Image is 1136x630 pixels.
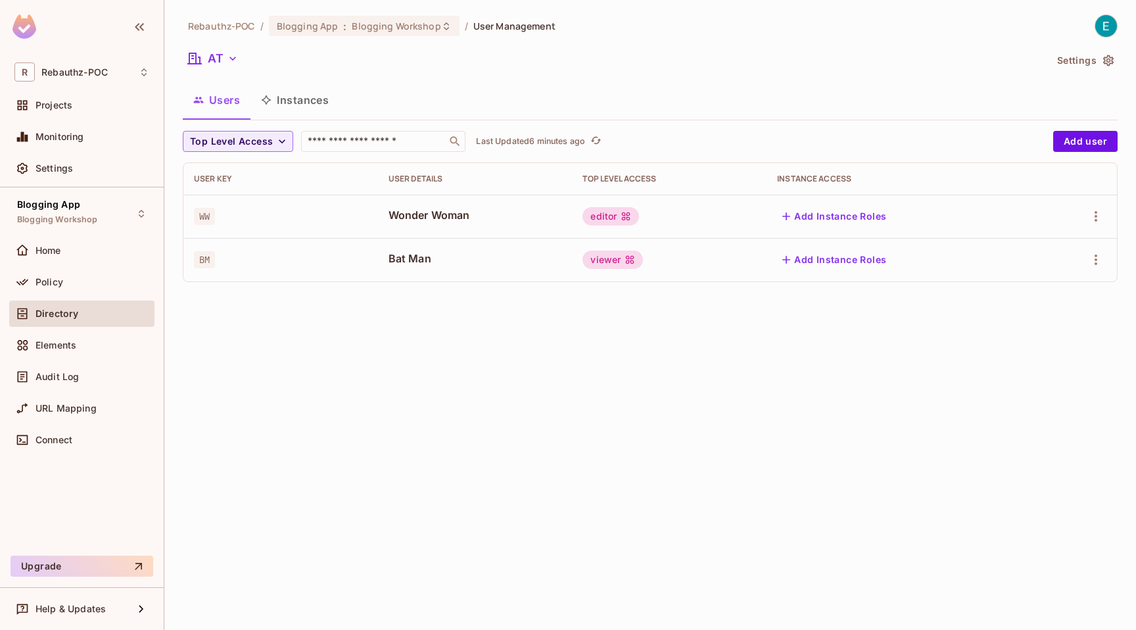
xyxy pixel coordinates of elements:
div: User Key [194,174,367,184]
span: Click to refresh data [585,133,603,149]
span: Blogging Workshop [17,214,98,225]
span: BM [194,251,215,268]
li: / [260,20,264,32]
button: Add Instance Roles [777,206,891,227]
button: AT [183,48,243,69]
span: the active workspace [188,20,255,32]
span: WW [194,208,215,225]
span: User Management [473,20,556,32]
span: Bat Man [389,251,562,266]
img: Erik Mesropyan [1095,15,1117,37]
span: Elements [35,340,76,351]
button: Instances [250,84,339,116]
img: SReyMgAAAABJRU5ErkJggg== [12,14,36,39]
button: Settings [1052,50,1118,71]
span: Audit Log [35,372,79,382]
div: editor [582,207,639,226]
button: Add Instance Roles [777,249,891,270]
div: viewer [582,251,643,269]
span: Workspace: Rebauthz-POC [41,67,108,78]
span: : [343,21,347,32]
div: Top Level Access [582,174,756,184]
span: Help & Updates [35,604,106,614]
span: Top Level Access [190,133,273,150]
p: Last Updated 6 minutes ago [476,136,585,147]
span: Settings [35,163,73,174]
button: Top Level Access [183,131,293,152]
button: refresh [588,133,603,149]
button: Upgrade [11,556,153,577]
span: Connect [35,435,72,445]
button: Users [183,84,250,116]
span: Blogging Workshop [352,20,440,32]
span: Projects [35,100,72,110]
button: Add user [1053,131,1118,152]
span: Home [35,245,61,256]
span: URL Mapping [35,403,97,414]
div: User Details [389,174,562,184]
span: Blogging App [277,20,339,32]
span: Wonder Woman [389,208,562,222]
span: Monitoring [35,132,84,142]
li: / [465,20,468,32]
span: Policy [35,277,63,287]
span: Blogging App [17,199,80,210]
span: Directory [35,308,78,319]
span: R [14,62,35,82]
span: refresh [590,135,602,148]
div: Instance Access [777,174,1024,184]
